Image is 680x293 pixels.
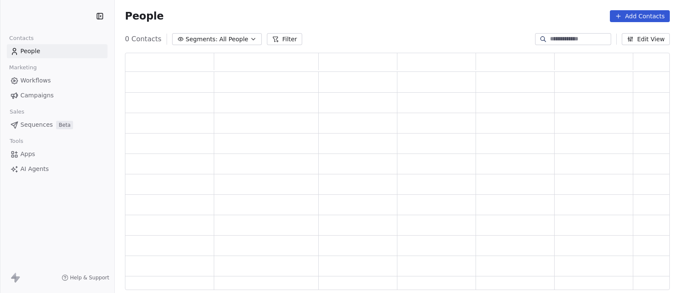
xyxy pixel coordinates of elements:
[56,121,73,129] span: Beta
[62,274,109,281] a: Help & Support
[6,135,27,148] span: Tools
[7,118,108,132] a: SequencesBeta
[20,120,53,129] span: Sequences
[125,10,164,23] span: People
[186,35,218,44] span: Segments:
[20,47,40,56] span: People
[610,10,670,22] button: Add Contacts
[20,76,51,85] span: Workflows
[7,88,108,102] a: Campaigns
[7,74,108,88] a: Workflows
[7,147,108,161] a: Apps
[6,61,40,74] span: Marketing
[219,35,248,44] span: All People
[20,165,49,174] span: AI Agents
[7,162,108,176] a: AI Agents
[622,33,670,45] button: Edit View
[20,150,35,159] span: Apps
[267,33,302,45] button: Filter
[70,274,109,281] span: Help & Support
[6,32,37,45] span: Contacts
[20,91,54,100] span: Campaigns
[125,34,161,44] span: 0 Contacts
[6,105,28,118] span: Sales
[7,44,108,58] a: People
